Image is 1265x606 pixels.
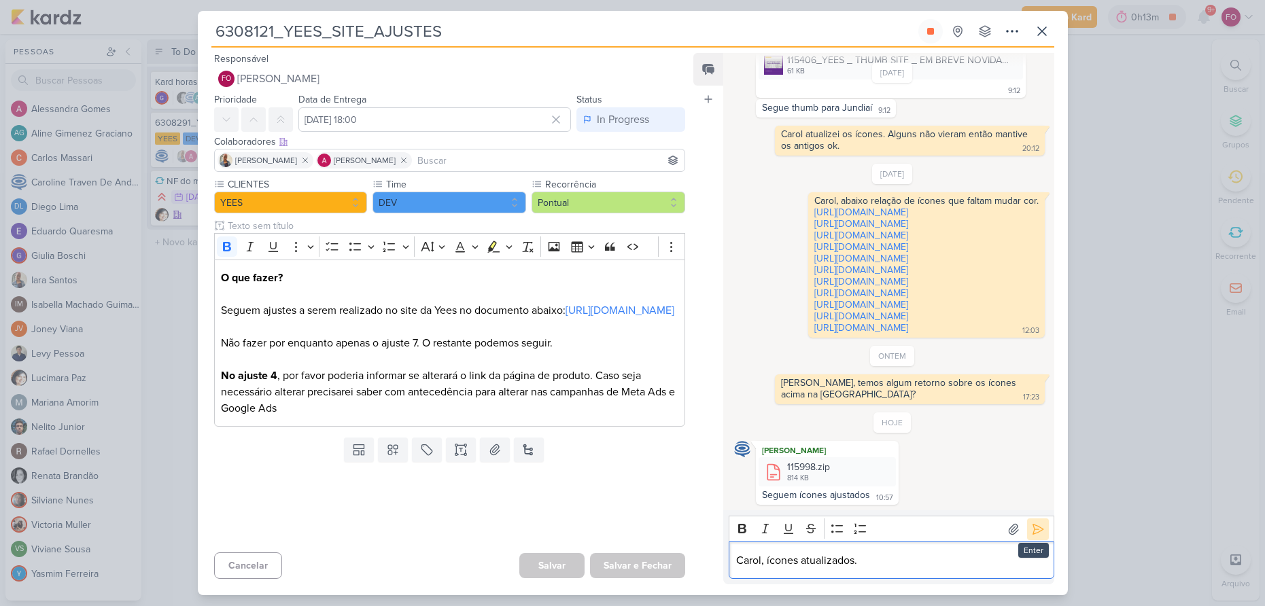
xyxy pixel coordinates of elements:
label: Time [385,177,526,192]
div: Carol, abaixo relação de ícones que faltam mudar cor. [814,195,1039,207]
div: 814 KB [787,473,830,484]
div: Segue thumb para Jundiaí [762,102,872,113]
a: [URL][DOMAIN_NAME] [814,207,908,218]
p: Seguem ajustes a serem realizado no site da Yees no documento abaixo: Não fazer por enquanto apen... [221,270,678,416]
div: In Progress [597,111,649,128]
div: [PERSON_NAME] [759,444,896,457]
div: Colaboradores [214,135,686,149]
div: Editor editing area: main [214,260,686,427]
button: Pontual [532,192,685,213]
div: Seguem ícones ajustados [762,489,870,501]
div: 115406_YEES _ THUMB SITE _ EM BREVE NOVIDADES _ JUNDIAÍ_V23 (1).jpg [787,53,1014,67]
span: [PERSON_NAME] [334,154,396,166]
div: 115406_YEES _ THUMB SITE _ EM BREVE NOVIDADES _ JUNDIAÍ_V23 (1).jpg [759,50,1022,79]
span: [PERSON_NAME] [237,71,319,87]
span: [PERSON_NAME] [235,154,297,166]
div: Editor editing area: main [729,541,1054,579]
img: Caroline Traven De Andrade [734,441,750,457]
a: [URL][DOMAIN_NAME] [814,241,908,253]
div: 17:23 [1023,392,1039,403]
button: FO [PERSON_NAME] [214,67,686,91]
strong: No ajuste 4 [221,369,277,382]
label: Responsável [214,53,268,65]
p: FO [222,75,231,83]
div: 10:57 [876,493,893,503]
label: Status [576,94,602,105]
div: 115998.zip [787,460,830,474]
label: Recorrência [544,177,685,192]
a: [URL][DOMAIN_NAME] [814,230,908,241]
div: 115998.zip [759,457,896,486]
div: 12:03 [1022,325,1039,336]
div: Parar relógio [925,26,936,37]
a: [URL][DOMAIN_NAME] [814,264,908,276]
img: Alessandra Gomes [317,154,331,167]
button: In Progress [576,107,685,132]
a: [URL][DOMAIN_NAME] [814,253,908,264]
img: Iara Santos [219,154,232,167]
div: Carol atualizei os ícones. Alguns não vieram então mantive os antigos ok. [781,128,1030,151]
input: Kard Sem Título [211,19,916,43]
div: Enter [1018,543,1049,558]
div: Editor toolbar [214,233,686,260]
a: [URL][DOMAIN_NAME] [814,276,908,287]
a: [URL][DOMAIN_NAME] [814,299,908,310]
div: Fabio Oliveira [218,71,235,87]
input: Buscar [415,152,682,168]
div: 61 KB [787,66,1014,77]
a: [URL][DOMAIN_NAME] [814,218,908,230]
input: Texto sem título [225,219,686,233]
div: 9:12 [878,105,890,116]
label: CLIENTES [226,177,368,192]
div: 20:12 [1022,143,1039,154]
a: [URL][DOMAIN_NAME] [566,304,674,317]
img: XY29mRCgKI7DyVfwEnMmEYjHdktkzs8M4TXaPwzo.jpg [764,56,783,75]
button: DEV [372,192,526,213]
label: Data de Entrega [298,94,366,105]
input: Select a date [298,107,572,132]
a: [URL][DOMAIN_NAME] [814,322,908,334]
div: [PERSON_NAME], temos algum retorno sobre os ícones acima na [GEOGRAPHIC_DATA]? [781,377,1019,400]
a: [URL][DOMAIN_NAME] [814,310,908,322]
button: YEES [214,192,368,213]
a: [URL][DOMAIN_NAME] [814,287,908,299]
strong: O que fazer? [221,271,283,285]
p: Carol, ícones atualizados. [736,552,1047,569]
div: Editor toolbar [729,516,1054,542]
button: Cancelar [214,552,282,579]
label: Prioridade [214,94,257,105]
div: 9:12 [1008,86,1020,96]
